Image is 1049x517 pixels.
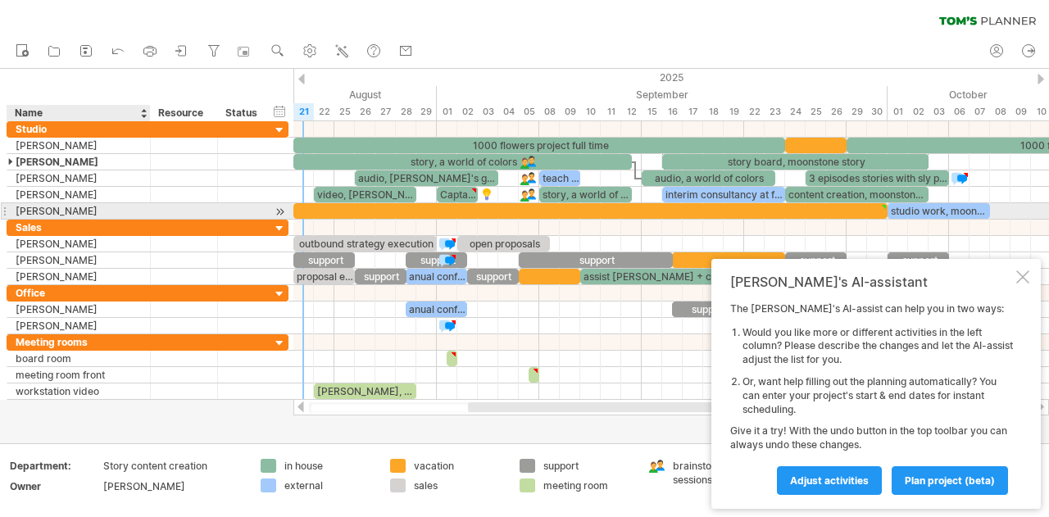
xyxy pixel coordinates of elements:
[16,252,142,268] div: [PERSON_NAME]
[742,375,1013,416] li: Or, want help filling out the planning automatically? You can enter your project's start & end da...
[806,103,826,120] div: Thursday, 25 September 2025
[314,103,334,120] div: Friday, 22 August 2025
[888,203,990,219] div: studio work, moonstone project
[293,103,314,120] div: Thursday, 21 August 2025
[158,105,208,121] div: Resource
[16,269,142,284] div: [PERSON_NAME]
[539,103,560,120] div: Monday, 8 September 2025
[826,103,847,120] div: Friday, 26 September 2025
[673,459,762,487] div: brainstorm sessions
[437,103,457,120] div: Monday, 1 September 2025
[16,351,142,366] div: board room
[790,474,869,487] span: Adjust activities
[406,269,467,284] div: anual conference creative agencies [GEOGRAPHIC_DATA]
[103,479,241,493] div: [PERSON_NAME]
[662,103,683,120] div: Tuesday, 16 September 2025
[16,154,142,170] div: [PERSON_NAME]
[580,103,601,120] div: Wednesday, 10 September 2025
[406,302,467,317] div: anual conference creative agencies [GEOGRAPHIC_DATA]
[406,252,467,268] div: support
[16,367,142,383] div: meeting room front
[892,466,1008,495] a: plan project (beta)
[16,203,142,219] div: [PERSON_NAME]
[806,170,949,186] div: 3 episodes stories with sly podcast
[519,103,539,120] div: Friday, 5 September 2025
[970,103,990,120] div: Tuesday, 7 October 2025
[867,103,888,120] div: Tuesday, 30 September 2025
[293,269,355,284] div: proposal explainer video's
[539,170,580,186] div: teach at [GEOGRAPHIC_DATA]
[908,103,929,120] div: Thursday, 2 October 2025
[334,103,355,120] div: Monday, 25 August 2025
[730,274,1013,290] div: [PERSON_NAME]'s AI-assistant
[498,103,519,120] div: Thursday, 4 September 2025
[785,187,929,202] div: content creation, moonstone campaign
[467,269,519,284] div: support
[16,236,142,252] div: [PERSON_NAME]
[16,302,142,317] div: [PERSON_NAME]
[457,103,478,120] div: Tuesday, 2 September 2025
[293,236,437,252] div: outbound strategy execution
[16,187,142,202] div: [PERSON_NAME]
[642,170,775,186] div: audio, a world of colors
[314,383,416,399] div: [PERSON_NAME], [PERSON_NAME]'s Ocean project
[703,103,724,120] div: Thursday, 18 September 2025
[929,103,949,120] div: Friday, 3 October 2025
[284,459,374,473] div: in house
[16,170,142,186] div: [PERSON_NAME]
[293,252,355,268] div: support
[437,86,888,103] div: September 2025
[601,103,621,120] div: Thursday, 11 September 2025
[888,252,949,268] div: support
[375,103,396,120] div: Wednesday, 27 August 2025
[16,121,142,137] div: Studio
[16,383,142,399] div: workstation video
[672,302,744,317] div: support
[744,103,765,120] div: Monday, 22 September 2025
[1010,103,1031,120] div: Thursday, 9 October 2025
[416,103,437,120] div: Friday, 29 August 2025
[15,105,141,121] div: Name
[580,269,744,284] div: assist [PERSON_NAME] + contract management of 1000 flowers project
[777,466,882,495] a: Adjust activities
[785,103,806,120] div: Wednesday, 24 September 2025
[396,103,416,120] div: Thursday, 28 August 2025
[272,203,288,220] div: scroll to activity
[10,479,100,493] div: Owner
[742,326,1013,367] li: Would you like more or different activities in the left column? Please describe the changes and l...
[225,105,261,121] div: Status
[539,187,632,202] div: story, a world of colors
[16,285,142,301] div: Office
[642,103,662,120] div: Monday, 15 September 2025
[683,103,703,120] div: Wednesday, 17 September 2025
[355,269,406,284] div: support
[905,474,995,487] span: plan project (beta)
[16,138,142,153] div: [PERSON_NAME]
[16,318,142,333] div: [PERSON_NAME]
[414,459,503,473] div: vacation
[16,220,142,235] div: Sales
[990,103,1010,120] div: Wednesday, 8 October 2025
[284,478,374,492] div: external
[765,103,785,120] div: Tuesday, 23 September 2025
[355,170,498,186] div: audio, [PERSON_NAME]'s garden
[457,236,550,252] div: open proposals
[437,187,478,202] div: Captain [PERSON_NAME]
[414,478,503,492] div: sales
[103,459,241,473] div: Story content creation
[730,302,1013,494] div: The [PERSON_NAME]'s AI-assist can help you in two ways: Give it a try! With the undo button in th...
[543,459,633,473] div: support
[949,103,970,120] div: Monday, 6 October 2025
[478,103,498,120] div: Wednesday, 3 September 2025
[314,187,416,202] div: video, [PERSON_NAME]'s Ocean quest
[662,154,929,170] div: story board, moonstone story
[662,187,785,202] div: interim consultancy at freestay publishers
[10,459,100,473] div: Department:
[724,103,744,120] div: Friday, 19 September 2025
[293,138,785,153] div: 1000 flowers project full time
[543,478,633,492] div: meeting room
[785,252,847,268] div: support
[888,103,908,120] div: Wednesday, 1 October 2025
[621,103,642,120] div: Friday, 12 September 2025
[560,103,580,120] div: Tuesday, 9 September 2025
